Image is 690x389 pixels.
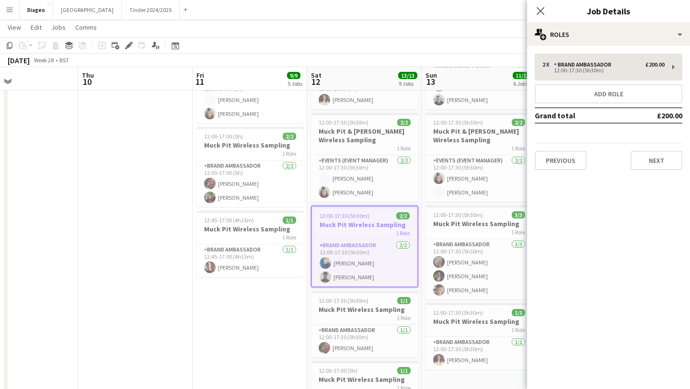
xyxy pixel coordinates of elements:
h3: Muck Pit Wireless Sampling [311,305,418,314]
app-card-role: Brand Ambassador1/112:45-17:00 (4h15m)[PERSON_NAME] [196,244,304,277]
div: BST [59,57,69,64]
span: Thu [82,71,94,80]
span: 12 [310,76,322,87]
span: 12:00-17:30 (5h30m) [433,309,483,316]
span: 1 Role [397,314,411,321]
span: 13/13 [398,72,417,79]
app-job-card: 12:00-17:30 (5h30m)2/2Muck Pit & [PERSON_NAME] Wireless Sampling1 RoleEvents (Event Manager)2/212... [425,113,533,202]
span: 1/1 [512,309,525,316]
div: £200.00 [645,61,665,68]
span: 12:00-17:00 (5h) [204,133,243,140]
button: Next [631,151,682,170]
app-card-role: Brand Ambassador2/212:00-17:00 (5h)[PERSON_NAME][PERSON_NAME] [196,160,304,207]
span: 1 Role [511,145,525,152]
h3: Muck Pit Wireless Sampling [425,219,533,228]
h3: Muck Pit Wireless Sampling [196,141,304,149]
h3: Muck Pit & [PERSON_NAME] Wireless Sampling [311,127,418,144]
button: Add role [535,84,682,103]
span: Jobs [51,23,66,32]
h3: Muck Pit Wireless Sampling [196,225,304,233]
app-job-card: 12:00-17:30 (5h30m)1/1Muck Pit Wireless Sampling1 RoleBrand Ambassador1/112:00-17:30 (5h30m)[PERS... [425,303,533,369]
span: 11 [195,76,204,87]
app-card-role: Events (Event Manager)2/212:00-17:30 (5h30m)[PERSON_NAME][PERSON_NAME] [425,155,533,202]
app-job-card: 12:00-17:00 (5h)2/2Muck Pit Wireless Sampling1 RoleBrand Ambassador2/212:00-17:00 (5h)[PERSON_NAM... [196,127,304,207]
td: £200.00 [625,108,682,123]
span: 2/2 [283,133,296,140]
span: 12:00-17:00 (5h) [319,367,357,374]
app-card-role: Brand Ambassador3/312:00-17:30 (5h30m)[PERSON_NAME][PERSON_NAME][PERSON_NAME] [425,239,533,299]
app-card-role: Brand Ambassador1/112:00-17:30 (5h30m)[PERSON_NAME] [425,337,533,369]
span: 11/11 [513,72,532,79]
a: Comms [71,21,101,34]
span: 1/1 [397,367,411,374]
div: 2 x [542,61,554,68]
span: 1 Role [396,229,410,237]
h3: Muck Pit & [PERSON_NAME] Wireless Sampling [425,127,533,144]
span: 1/1 [283,217,296,224]
button: [GEOGRAPHIC_DATA] [53,0,122,19]
app-card-role: Brand Ambassador2/212:00-17:30 (5h30m)[PERSON_NAME][PERSON_NAME] [312,240,417,286]
span: View [8,23,21,32]
span: Fri [196,71,204,80]
app-job-card: 12:00-17:30 (5h30m)1/1Muck Pit Wireless Sampling1 RoleBrand Ambassador1/112:00-17:30 (5h30m)[PERS... [311,291,418,357]
span: 10 [80,76,94,87]
span: 1/1 [397,297,411,304]
span: 2/2 [396,212,410,219]
app-job-card: 12:00-17:30 (5h30m)2/2Muck Pit Wireless Sampling1 RoleBrand Ambassador2/212:00-17:30 (5h30m)[PERS... [311,206,418,287]
span: 12:00-17:30 (5h30m) [320,212,369,219]
app-job-card: 12:00-17:30 (5h30m)2/2Muck Pit & [PERSON_NAME] Wireless Sampling1 RoleEvents (Event Manager)2/212... [311,113,418,202]
span: 1 Role [282,234,296,241]
span: 12:00-17:30 (5h30m) [433,211,483,218]
div: 6 Jobs [513,80,531,87]
span: 2/2 [512,119,525,126]
h3: Muck Pit Wireless Sampling [425,317,533,326]
app-job-card: 12:00-17:30 (5h30m)3/3Muck Pit Wireless Sampling1 RoleBrand Ambassador3/312:00-17:30 (5h30m)[PERS... [425,206,533,299]
span: 12:00-17:30 (5h30m) [319,119,368,126]
app-card-role: Events (Event Manager)2/212:00-17:00 (5h)[PERSON_NAME][PERSON_NAME] [196,77,304,123]
app-card-role: Brand Ambassador1/112:00-19:00 (7h)[PERSON_NAME] [311,77,418,109]
span: 12:00-17:30 (5h30m) [319,297,368,304]
div: [DATE] [8,56,30,65]
button: Diageo [20,0,53,19]
div: 5 Jobs [287,80,302,87]
span: 3/3 [512,211,525,218]
div: 9 Jobs [399,80,417,87]
span: 1 Role [511,326,525,333]
span: 9/9 [287,72,300,79]
div: 12:00-17:30 (5h30m) [542,68,665,73]
div: Roles [527,23,690,46]
app-card-role: Brand Ambassador1/112:00-17:30 (5h30m)[PERSON_NAME] [311,325,418,357]
h3: Muck Pit Wireless Sampling [312,220,417,229]
span: 1 Role [397,145,411,152]
span: 2/2 [397,119,411,126]
h3: Muck Pit Wireless Sampling [311,375,418,384]
span: Sun [425,71,437,80]
div: Brand Ambassador [554,61,615,68]
span: Sat [311,71,322,80]
a: View [4,21,25,34]
app-job-card: 12:45-17:00 (4h15m)1/1Muck Pit Wireless Sampling1 RoleBrand Ambassador1/112:45-17:00 (4h15m)[PERS... [196,211,304,277]
span: Edit [31,23,42,32]
button: Previous [535,151,586,170]
a: Jobs [47,21,69,34]
h3: Job Details [527,5,690,17]
button: Tinder 2024/2025 [122,0,180,19]
span: 13 [424,76,437,87]
span: 1 Role [282,150,296,157]
span: Comms [75,23,97,32]
span: 1 Role [511,229,525,236]
a: Edit [27,21,46,34]
app-card-role: Events (Event Manager)2/212:00-17:30 (5h30m)[PERSON_NAME][PERSON_NAME] [311,155,418,202]
span: 12:00-17:30 (5h30m) [433,119,483,126]
span: Week 28 [32,57,56,64]
td: Grand total [535,108,625,123]
span: 12:45-17:00 (4h15m) [204,217,254,224]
